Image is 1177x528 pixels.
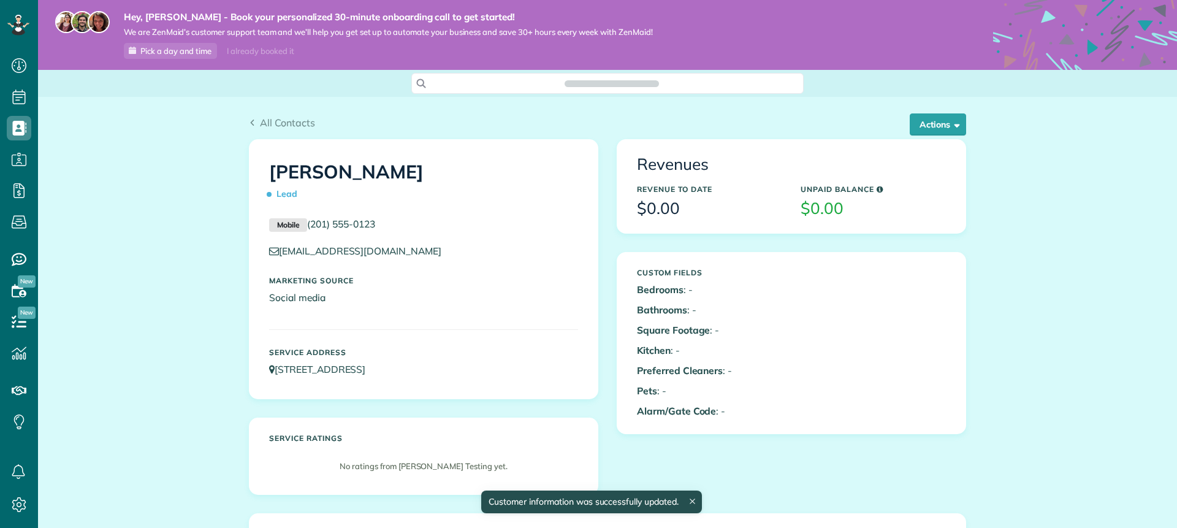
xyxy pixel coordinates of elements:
[637,324,710,336] b: Square Footage
[124,27,653,37] span: We are ZenMaid’s customer support team and we’ll help you get set up to automate your business an...
[219,44,301,59] div: I already booked it
[140,46,211,56] span: Pick a day and time
[269,363,377,375] a: [STREET_ADDRESS]
[801,185,946,193] h5: Unpaid Balance
[249,115,315,130] a: All Contacts
[637,384,782,398] p: : -
[910,113,966,136] button: Actions
[269,218,307,232] small: Mobile
[637,283,684,296] b: Bedrooms
[637,364,782,378] p: : -
[637,185,782,193] h5: Revenue to Date
[637,200,782,218] h3: $0.00
[637,323,782,337] p: : -
[269,434,578,442] h5: Service ratings
[124,43,217,59] a: Pick a day and time
[637,156,946,174] h3: Revenues
[577,77,646,90] span: Search ZenMaid…
[269,183,302,205] span: Lead
[18,275,36,288] span: New
[55,11,77,33] img: maria-72a9807cf96188c08ef61303f053569d2e2a8a1cde33d635c8a3ac13582a053d.jpg
[481,491,701,513] div: Customer information was successfully updated.
[637,269,782,277] h5: Custom Fields
[637,405,716,417] b: Alarm/Gate Code
[18,307,36,319] span: New
[637,304,687,316] b: Bathrooms
[275,461,572,472] p: No ratings from [PERSON_NAME] Testing yet.
[88,11,110,33] img: michelle-19f622bdf1676172e81f8f8fba1fb50e276960ebfe0243fe18214015130c80e4.jpg
[269,245,453,257] a: [EMAIL_ADDRESS][DOMAIN_NAME]
[269,162,578,205] h1: [PERSON_NAME]
[801,200,946,218] h3: $0.00
[637,303,782,317] p: : -
[71,11,93,33] img: jorge-587dff0eeaa6aab1f244e6dc62b8924c3b6ad411094392a53c71c6c4a576187d.jpg
[637,404,782,418] p: : -
[637,343,782,358] p: : -
[269,218,375,230] a: Mobile(201) 555-0123
[269,291,578,305] p: Social media
[260,117,315,129] span: All Contacts
[637,344,671,356] b: Kitchen
[124,11,653,23] strong: Hey, [PERSON_NAME] - Book your personalized 30-minute onboarding call to get started!
[269,277,578,285] h5: Marketing Source
[637,283,782,297] p: : -
[637,364,723,377] b: Preferred Cleaners
[269,348,578,356] h5: Service Address
[637,385,657,397] b: Pets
